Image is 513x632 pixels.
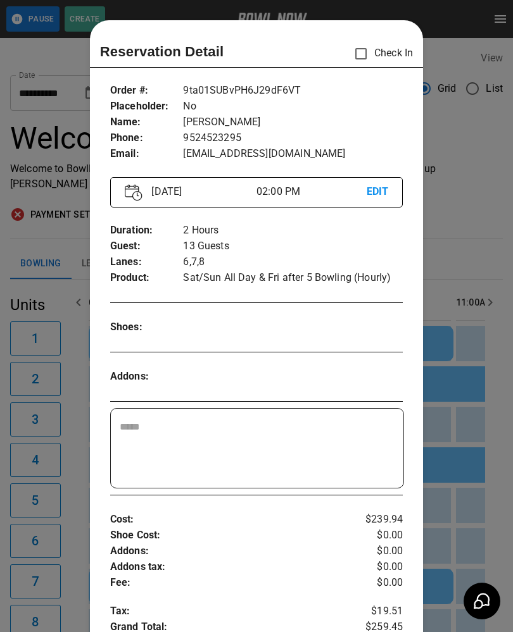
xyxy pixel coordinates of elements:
[110,369,184,385] p: Addons :
[354,575,403,591] p: $0.00
[100,41,224,62] p: Reservation Detail
[183,83,403,99] p: 9ta01SUBvPH6J29dF6VT
[110,83,184,99] p: Order # :
[110,512,354,528] p: Cost :
[146,184,256,199] p: [DATE]
[183,99,403,115] p: No
[354,604,403,619] p: $19.51
[110,543,354,559] p: Addons :
[110,270,184,286] p: Product :
[110,239,184,254] p: Guest :
[354,528,403,543] p: $0.00
[110,223,184,239] p: Duration :
[354,559,403,575] p: $0.00
[367,184,389,200] p: EDIT
[183,146,403,162] p: [EMAIL_ADDRESS][DOMAIN_NAME]
[183,115,403,130] p: [PERSON_NAME]
[354,543,403,559] p: $0.00
[110,319,184,335] p: Shoes :
[183,239,403,254] p: 13 Guests
[110,115,184,130] p: Name :
[110,146,184,162] p: Email :
[125,184,142,201] img: Vector
[110,99,184,115] p: Placeholder :
[110,528,354,543] p: Shoe Cost :
[183,223,403,239] p: 2 Hours
[183,270,403,286] p: Sat/Sun All Day & Fri after 5 Bowling (Hourly)
[183,130,403,146] p: 9524523295
[354,512,403,528] p: $239.94
[110,254,184,270] p: Lanes :
[256,184,367,199] p: 02:00 PM
[348,40,413,67] p: Check In
[110,575,354,591] p: Fee :
[183,254,403,270] p: 6,7,8
[110,130,184,146] p: Phone :
[110,559,354,575] p: Addons tax :
[110,604,354,619] p: Tax :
